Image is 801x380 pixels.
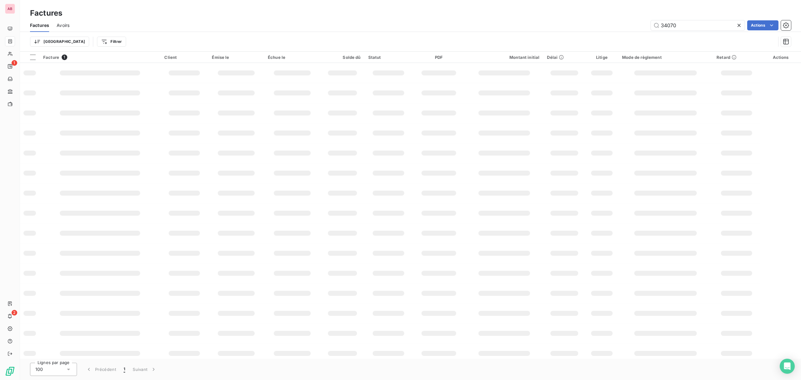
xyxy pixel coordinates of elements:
div: Émise le [212,55,260,60]
button: 1 [120,363,129,376]
div: Délai [547,55,581,60]
div: Client [164,55,204,60]
span: Facture [43,55,59,60]
span: 1 [12,60,17,66]
div: Solde dû [324,55,360,60]
div: AB [5,4,15,14]
span: 1 [124,366,125,372]
div: Retard [717,55,757,60]
input: Rechercher [651,20,745,30]
span: 2 [12,310,17,316]
span: Factures [30,22,49,28]
div: Échue le [268,55,317,60]
img: Logo LeanPay [5,366,15,376]
div: Litige [589,55,615,60]
button: Actions [747,20,778,30]
div: Mode de règlement [622,55,709,60]
span: Avoirs [57,22,69,28]
h3: Factures [30,8,62,19]
div: Montant initial [469,55,539,60]
div: Actions [764,55,797,60]
span: 100 [35,366,43,372]
button: Suivant [129,363,161,376]
div: Open Intercom Messenger [780,359,795,374]
span: 1 [62,54,67,60]
button: Filtrer [97,37,126,47]
div: PDF [416,55,462,60]
button: Précédent [82,363,120,376]
div: Statut [368,55,409,60]
button: [GEOGRAPHIC_DATA] [30,37,89,47]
